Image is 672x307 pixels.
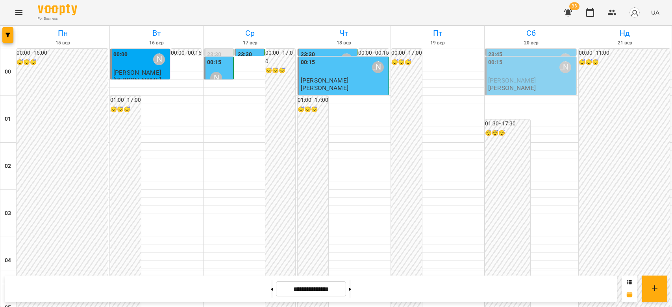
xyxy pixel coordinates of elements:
[5,209,11,218] h6: 03
[210,72,222,84] div: Бондарєва Валерія
[110,105,141,114] h6: 😴😴😴
[171,49,202,57] h6: 00:00 - 00:15
[579,27,670,39] h6: Нд
[391,58,422,67] h6: 😴😴😴
[17,58,108,67] h6: 😴😴😴
[153,53,165,65] div: Бондарєва Валерія
[265,49,295,66] h6: 00:00 - 17:00
[372,61,384,73] div: Бондарєва Валерія
[569,2,579,10] span: 33
[5,115,11,123] h6: 01
[579,39,670,47] h6: 21 вер
[651,8,659,17] span: UA
[341,53,352,65] div: Бондарєва Валерія
[392,27,483,39] h6: Пт
[629,7,640,18] img: avatar_s.png
[301,50,315,59] label: 23:30
[113,69,161,76] span: [PERSON_NAME]
[301,77,348,84] span: [PERSON_NAME]
[392,39,483,47] h6: 19 вер
[301,85,348,91] p: [PERSON_NAME]
[111,27,202,39] h6: Вт
[113,77,161,83] p: [PERSON_NAME]
[298,105,328,114] h6: 😴😴😴
[486,27,577,39] h6: Сб
[488,85,536,91] p: [PERSON_NAME]
[38,16,77,21] span: For Business
[17,39,108,47] h6: 15 вер
[17,27,108,39] h6: Пн
[238,50,252,59] label: 23:30
[110,96,141,105] h6: 01:00 - 17:00
[5,162,11,171] h6: 02
[485,129,530,138] h6: 😴😴😴
[559,61,571,73] div: Бондарєва Валерія
[207,50,222,59] label: 23:30
[5,256,11,265] h6: 04
[488,50,503,59] label: 23:45
[486,39,577,47] h6: 20 вер
[488,77,536,84] span: [PERSON_NAME]
[358,49,389,57] h6: 00:00 - 00:15
[5,68,11,76] h6: 00
[205,39,296,47] h6: 17 вер
[648,5,663,20] button: UA
[579,49,670,57] h6: 00:00 - 11:00
[559,53,571,65] div: Бондарєва Валерія
[301,58,315,67] label: 00:15
[579,58,670,67] h6: 😴😴😴
[111,39,202,47] h6: 16 вер
[265,66,295,75] h6: 😴😴😴
[298,39,389,47] h6: 18 вер
[298,96,328,105] h6: 01:00 - 17:00
[113,50,128,59] label: 00:00
[205,27,296,39] h6: Ср
[488,58,503,67] label: 00:15
[298,27,389,39] h6: Чт
[9,3,28,22] button: Menu
[17,49,108,57] h6: 00:00 - 15:00
[207,58,222,67] label: 00:15
[485,119,530,128] h6: 01:30 - 17:30
[391,49,422,57] h6: 00:00 - 17:00
[38,4,77,15] img: Voopty Logo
